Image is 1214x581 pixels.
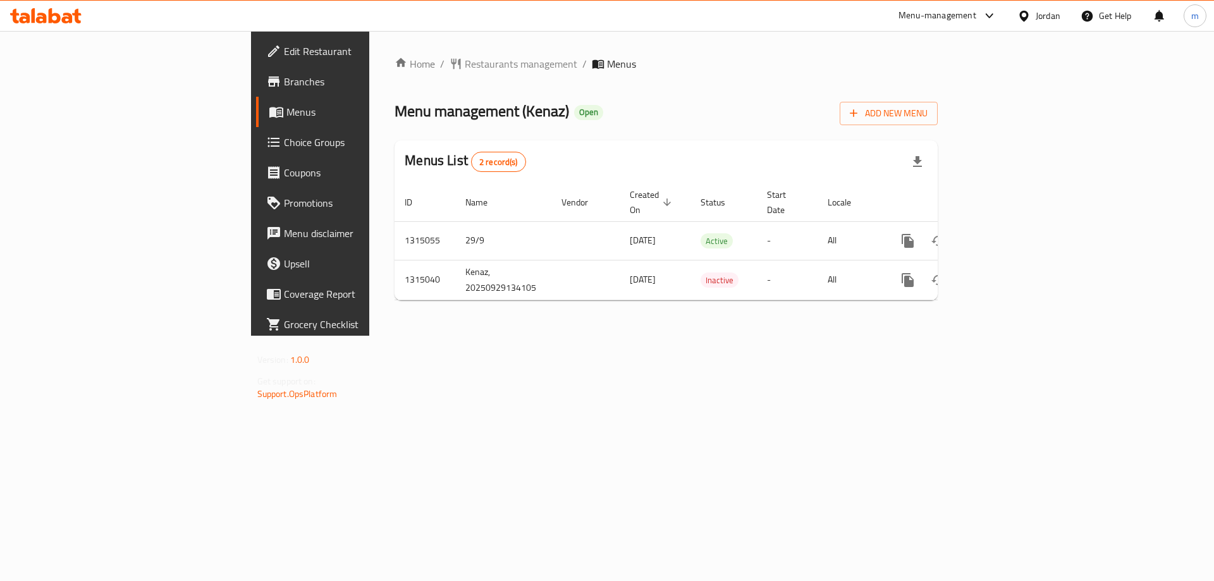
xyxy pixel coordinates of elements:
[767,187,802,217] span: Start Date
[893,226,923,256] button: more
[257,373,316,389] span: Get support on:
[582,56,587,71] li: /
[256,127,454,157] a: Choice Groups
[574,107,603,118] span: Open
[405,195,429,210] span: ID
[284,135,444,150] span: Choice Groups
[630,187,675,217] span: Created On
[898,8,976,23] div: Menu-management
[455,260,551,300] td: Kenaz, 20250929134105
[465,195,504,210] span: Name
[455,221,551,260] td: 29/9
[630,232,656,248] span: [DATE]
[701,234,733,248] span: Active
[818,221,883,260] td: All
[465,56,577,71] span: Restaurants management
[284,165,444,180] span: Coupons
[607,56,636,71] span: Menus
[883,183,1024,222] th: Actions
[256,248,454,279] a: Upsell
[1191,9,1199,23] span: m
[850,106,928,121] span: Add New Menu
[450,56,577,71] a: Restaurants management
[286,104,444,119] span: Menus
[256,279,454,309] a: Coverage Report
[284,286,444,302] span: Coverage Report
[840,102,938,125] button: Add New Menu
[257,386,338,402] a: Support.OpsPlatform
[395,183,1024,300] table: enhanced table
[284,256,444,271] span: Upsell
[290,352,310,368] span: 1.0.0
[893,265,923,295] button: more
[923,226,953,256] button: Change Status
[574,105,603,120] div: Open
[256,188,454,218] a: Promotions
[828,195,868,210] span: Locale
[902,147,933,177] div: Export file
[256,36,454,66] a: Edit Restaurant
[284,317,444,332] span: Grocery Checklist
[256,97,454,127] a: Menus
[284,195,444,211] span: Promotions
[395,56,938,71] nav: breadcrumb
[405,151,525,172] h2: Menus List
[256,309,454,339] a: Grocery Checklist
[757,221,818,260] td: -
[472,156,525,168] span: 2 record(s)
[701,273,739,288] span: Inactive
[284,44,444,59] span: Edit Restaurant
[630,271,656,288] span: [DATE]
[256,218,454,248] a: Menu disclaimer
[284,226,444,241] span: Menu disclaimer
[256,66,454,97] a: Branches
[701,195,742,210] span: Status
[923,265,953,295] button: Change Status
[757,260,818,300] td: -
[701,233,733,248] div: Active
[395,97,569,125] span: Menu management ( Kenaz )
[284,74,444,89] span: Branches
[818,260,883,300] td: All
[561,195,604,210] span: Vendor
[1036,9,1060,23] div: Jordan
[257,352,288,368] span: Version:
[256,157,454,188] a: Coupons
[471,152,526,172] div: Total records count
